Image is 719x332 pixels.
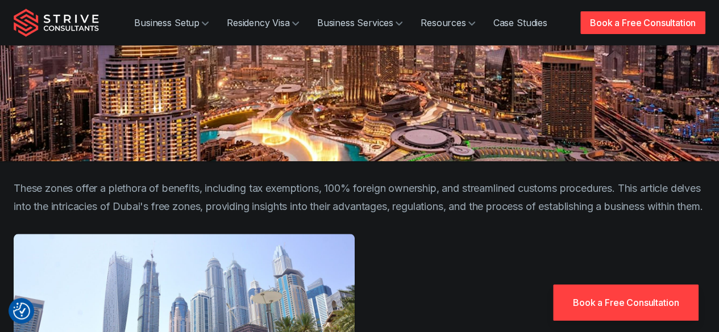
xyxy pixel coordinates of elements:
a: Business Setup [125,11,218,34]
a: Residency Visa [218,11,308,34]
button: Consent Preferences [13,302,30,320]
a: Resources [412,11,484,34]
img: Revisit consent button [13,302,30,320]
a: Book a Free Consultation [580,11,705,34]
a: Case Studies [484,11,556,34]
a: Business Services [308,11,412,34]
img: Strive Consultants [14,9,99,37]
p: These zones offer a plethora of benefits, including tax exemptions, 100% foreign ownership, and s... [14,179,705,216]
a: Book a Free Consultation [553,284,699,321]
